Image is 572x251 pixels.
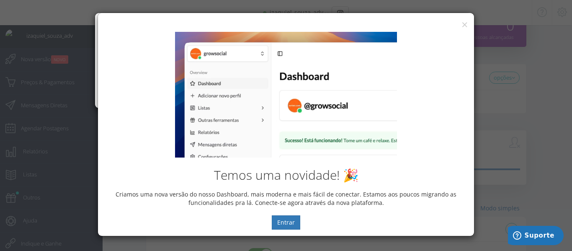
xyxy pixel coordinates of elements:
[508,226,564,247] iframe: Abre um widget para que você possa encontrar mais informações
[272,215,300,230] button: Entrar
[175,32,397,158] img: New Dashboard
[104,168,468,182] h2: Temos uma novidade! 🎉
[104,190,468,207] p: Criamos uma nova versão do nosso Dashboard, mais moderna e mais fácil de conectar. Estamos aos po...
[461,19,468,30] button: ×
